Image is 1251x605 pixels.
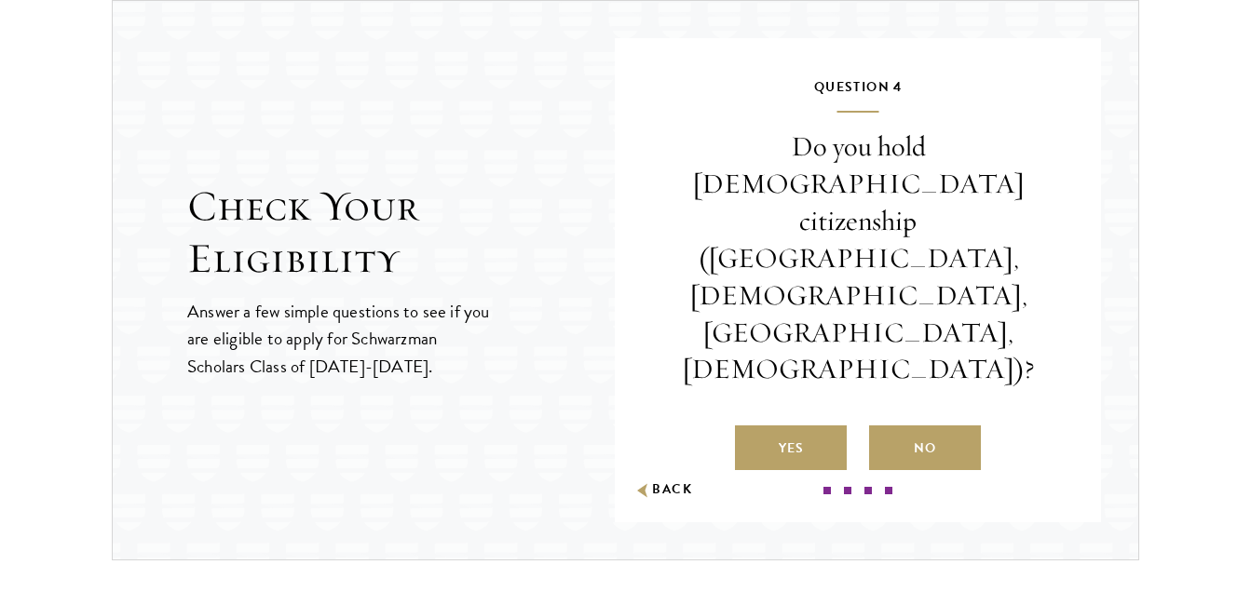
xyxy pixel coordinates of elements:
[735,425,847,470] label: Yes
[187,181,615,285] h2: Check Your Eligibility
[187,298,492,379] p: Answer a few simple questions to see if you are eligible to apply for Schwarzman Scholars Class o...
[671,128,1045,388] p: Do you hold [DEMOGRAPHIC_DATA] citizenship ([GEOGRAPHIC_DATA], [DEMOGRAPHIC_DATA], [GEOGRAPHIC_DA...
[671,75,1045,113] h5: Question 4
[869,425,981,470] label: No
[633,480,692,500] button: Back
